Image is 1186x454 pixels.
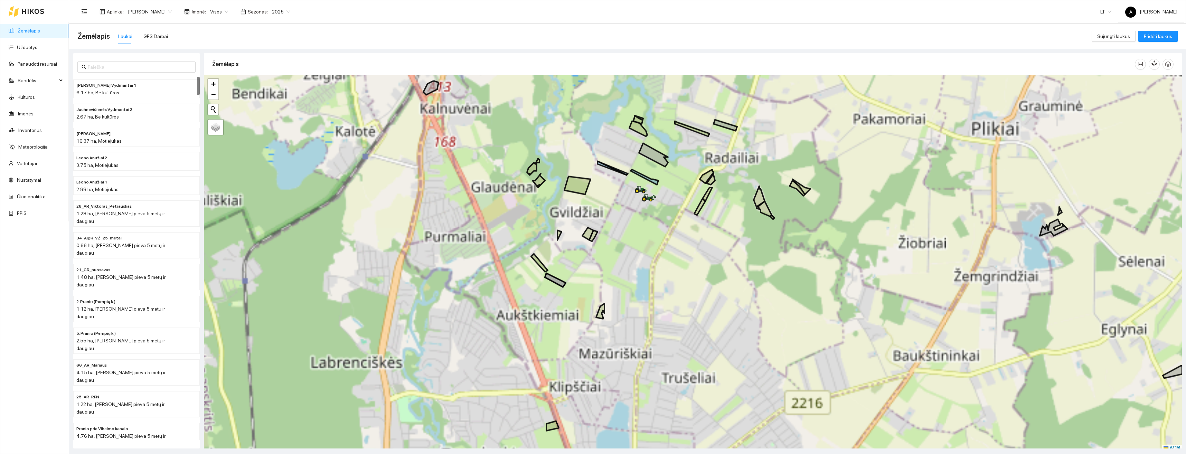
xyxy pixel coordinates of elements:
[76,179,107,186] span: Leono Anužiai 1
[76,243,165,256] span: 0.66 ha, [PERSON_NAME] pieva 5 metų ir daugiau
[1138,31,1178,42] button: Pridėti laukus
[272,7,290,17] span: 2025
[76,274,166,287] span: 1.48 ha, [PERSON_NAME] pieva 5 metų ir daugiau
[81,9,87,15] span: menu-fold
[76,362,107,369] span: 66_AR_Mariaus
[208,120,223,135] a: Layers
[107,8,124,16] span: Aplinka :
[76,299,115,305] span: 2. Pranio (Pempių k.)
[76,155,107,161] span: Leono Anužiai 2
[18,111,34,116] a: Įmonės
[211,79,216,88] span: +
[17,161,37,166] a: Vartotojai
[241,9,246,15] span: calendar
[88,63,191,71] input: Paieška
[76,235,122,242] span: 34_AlgR_VŽ_25_metai
[210,7,228,17] span: Visos
[184,9,190,15] span: shop
[128,7,172,17] span: Andrius Rimgaila
[118,32,132,40] div: Laukai
[76,131,111,137] span: Leono Lūgnaliai
[18,61,57,67] a: Panaudoti resursai
[1097,32,1130,40] span: Sujungti laukus
[76,433,166,446] span: 4.76 ha, [PERSON_NAME] pieva 5 metų ir daugiau
[76,338,165,351] span: 2.55 ha, [PERSON_NAME] pieva 5 metų ir daugiau
[76,330,116,337] span: 5. Pranio (Pempių k.)
[1092,31,1136,42] button: Sujungti laukus
[1144,32,1172,40] span: Pridėti laukus
[18,74,57,87] span: Sandėlis
[18,28,40,34] a: Žemėlapis
[17,210,27,216] a: PPIS
[208,89,218,100] a: Zoom out
[77,31,110,42] span: Žemėlapis
[1135,59,1146,70] button: column-width
[248,8,268,16] span: Sezonas :
[76,82,137,89] span: Juchnevičienės Vydmantai 1
[76,114,119,120] span: 2.67 ha, Be kultūros
[77,5,91,19] button: menu-fold
[76,203,132,210] span: 28_AR_Viktoras_Petrauskas
[18,127,42,133] a: Inventorius
[76,370,166,383] span: 4.15 ha, [PERSON_NAME] pieva 5 metų ir daugiau
[18,144,48,150] a: Meteorologija
[18,94,35,100] a: Kultūros
[100,9,105,15] span: layout
[76,211,165,224] span: 1.28 ha, [PERSON_NAME] pieva 5 metų ir daugiau
[17,45,37,50] a: Užduotys
[82,65,86,69] span: search
[1164,445,1180,450] a: Leaflet
[17,177,41,183] a: Nustatymai
[17,194,46,199] a: Ūkio analitika
[76,306,165,319] span: 1.12 ha, [PERSON_NAME] pieva 5 metų ir daugiau
[211,90,216,98] span: −
[76,267,110,273] span: 21_GR_nuosavas
[212,54,1135,74] div: Žemėlapis
[1092,34,1136,39] a: Sujungti laukus
[208,104,218,115] button: Initiate a new search
[76,106,132,113] span: Juchnevičienės Vydmantai 2
[143,32,168,40] div: GPS Darbai
[208,79,218,89] a: Zoom in
[76,426,128,432] span: Pranio prie Vlhelmo kanalo
[76,138,122,144] span: 16.37 ha, Motiejukas
[76,394,99,400] span: 25_AR_RFN
[1129,7,1132,18] span: A
[76,90,119,95] span: 6.17 ha, Be kultūros
[1100,7,1111,17] span: LT
[76,187,119,192] span: 2.88 ha, Motiejukas
[1135,62,1146,67] span: column-width
[1125,9,1177,15] span: [PERSON_NAME]
[1138,34,1178,39] a: Pridėti laukus
[76,401,164,415] span: 1.22 ha, [PERSON_NAME] pieva 5 metų ir daugiau
[191,8,206,16] span: Įmonė :
[76,162,119,168] span: 3.75 ha, Motiejukas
